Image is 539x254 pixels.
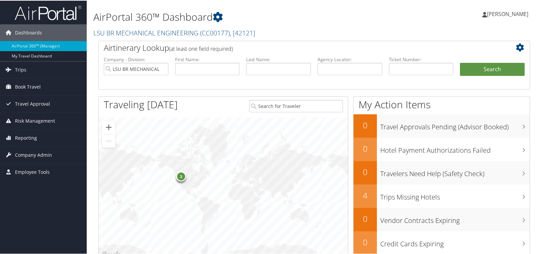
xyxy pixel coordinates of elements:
[15,4,81,20] img: airportal-logo.png
[230,28,255,37] span: , [ 42121 ]
[102,120,115,133] button: Zoom in
[169,44,233,52] span: (at least one field required)
[354,119,377,130] h2: 0
[380,118,530,131] h3: Travel Approvals Pending (Advisor Booked)
[354,231,530,254] a: 0Credit Cards Expiring
[15,163,50,180] span: Employee Tools
[249,99,343,112] input: Search for Traveler
[15,95,50,112] span: Travel Approval
[15,61,26,78] span: Trips
[380,212,530,225] h3: Vendor Contracts Expiring
[380,165,530,178] h3: Travelers Need Help (Safety Check)
[482,3,535,23] a: [PERSON_NAME]
[354,137,530,160] a: 0Hotel Payment Authorizations Failed
[354,114,530,137] a: 0Travel Approvals Pending (Advisor Booked)
[200,28,230,37] span: ( CC00177 )
[487,10,528,17] span: [PERSON_NAME]
[380,235,530,248] h3: Credit Cards Expiring
[389,55,454,62] label: Ticket Number:
[175,55,240,62] label: First Name:
[102,134,115,147] button: Zoom out
[246,55,311,62] label: Last Name:
[176,171,186,181] div: 3
[104,55,168,62] label: Company - Division:
[354,207,530,231] a: 0Vendor Contracts Expiring
[354,97,530,111] h1: My Action Items
[15,24,42,40] span: Dashboards
[104,41,489,53] h2: Airtinerary Lookup
[93,9,388,23] h1: AirPortal 360™ Dashboard
[460,62,525,76] button: Search
[93,28,255,37] a: LSU BR MECHANICAL ENGINEERING
[15,129,37,146] span: Reporting
[354,184,530,207] a: 4Trips Missing Hotels
[354,142,377,154] h2: 0
[15,112,55,129] span: Risk Management
[354,160,530,184] a: 0Travelers Need Help (Safety Check)
[104,97,178,111] h1: Traveling [DATE]
[15,146,52,163] span: Company Admin
[380,142,530,154] h3: Hotel Payment Authorizations Failed
[380,188,530,201] h3: Trips Missing Hotels
[354,236,377,247] h2: 0
[354,213,377,224] h2: 0
[15,78,41,95] span: Book Travel
[318,55,382,62] label: Agency Locator:
[354,166,377,177] h2: 0
[354,189,377,201] h2: 4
